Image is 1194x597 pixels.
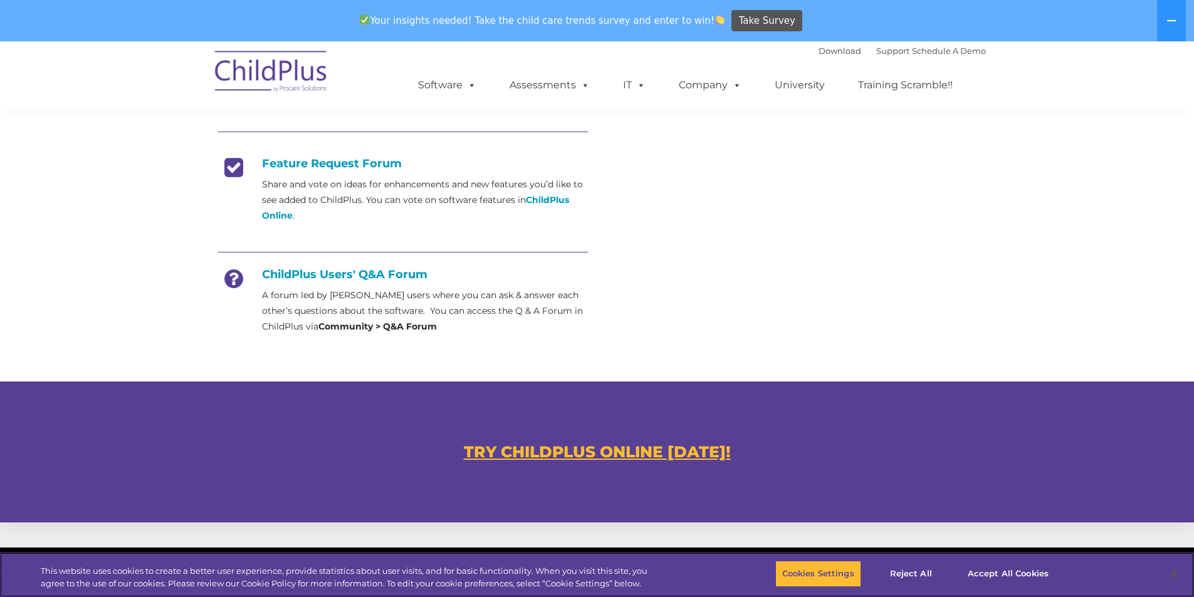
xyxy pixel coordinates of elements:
[355,8,730,33] span: Your insights needed! Take the child care trends survey and enter to win!
[731,10,802,32] a: Take Survey
[262,194,569,221] a: ChildPlus Online
[464,442,731,461] a: TRY CHILDPLUS ONLINE [DATE]!
[666,73,754,98] a: Company
[360,15,369,24] img: ✅
[775,561,861,587] button: Cookies Settings
[912,46,986,56] a: Schedule A Demo
[262,288,588,335] p: A forum led by [PERSON_NAME] users where you can ask & answer each other’s questions about the so...
[961,561,1055,587] button: Accept All Cookies
[876,46,909,56] a: Support
[819,46,986,56] font: |
[872,561,950,587] button: Reject All
[218,267,588,281] h4: ChildPlus Users' Q&A Forum
[218,157,588,170] h4: Feature Request Forum
[739,10,795,32] span: Take Survey
[610,73,658,98] a: IT
[262,177,588,224] p: Share and vote on ideas for enhancements and new features you’d like to see added to ChildPlus. Y...
[846,73,965,98] a: Training Scramble!!
[41,565,657,589] div: This website uses cookies to create a better user experience, provide statistics about user visit...
[209,42,334,105] img: ChildPlus by Procare Solutions
[318,321,437,332] strong: Community > Q&A Forum
[819,46,861,56] a: Download
[715,15,725,24] img: 👏
[406,73,489,98] a: Software
[1160,560,1188,588] button: Close
[497,73,602,98] a: Assessments
[762,73,837,98] a: University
